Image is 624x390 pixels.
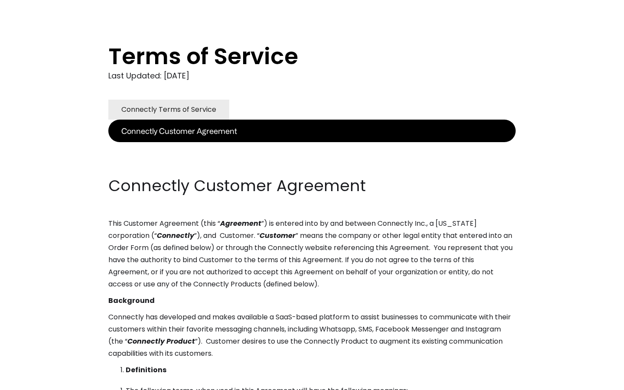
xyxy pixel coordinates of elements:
[108,218,516,290] p: This Customer Agreement (this “ ”) is entered into by and between Connectly Inc., a [US_STATE] co...
[108,69,516,82] div: Last Updated: [DATE]
[108,142,516,154] p: ‍
[126,365,166,375] strong: Definitions
[9,374,52,387] aside: Language selected: English
[17,375,52,387] ul: Language list
[260,231,296,240] em: Customer
[108,311,516,360] p: Connectly has developed and makes available a SaaS-based platform to assist businesses to communi...
[121,104,216,116] div: Connectly Terms of Service
[108,296,155,305] strong: Background
[108,159,516,171] p: ‍
[157,231,194,240] em: Connectly
[220,218,261,228] em: Agreement
[108,43,481,69] h1: Terms of Service
[121,125,237,137] div: Connectly Customer Agreement
[108,175,516,197] h2: Connectly Customer Agreement
[127,336,195,346] em: Connectly Product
